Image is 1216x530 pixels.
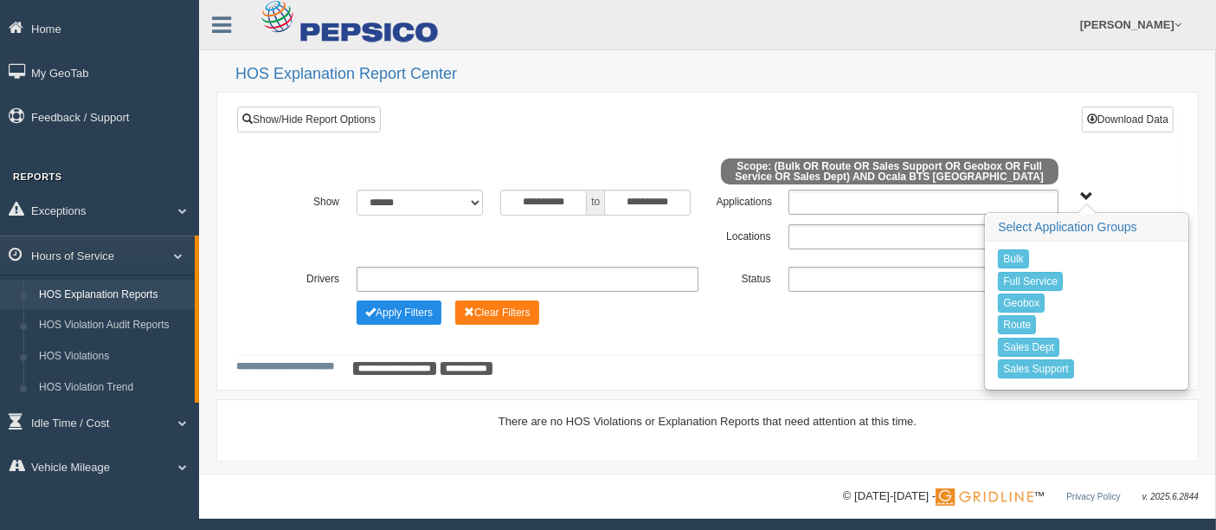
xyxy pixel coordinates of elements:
[998,359,1073,378] button: Sales Support
[998,338,1059,357] button: Sales Dept
[998,294,1045,313] button: Geobox
[986,214,1187,242] h3: Select Application Groups
[721,158,1058,184] span: Scope: (Bulk OR Route OR Sales Support OR Geobox OR Full Service OR Sales Dept) AND Ocala BTS [GE...
[357,301,441,325] button: Change Filter Options
[31,280,195,311] a: HOS Explanation Reports
[276,190,348,210] label: Show
[998,315,1036,334] button: Route
[455,301,539,325] button: Change Filter Options
[998,272,1063,291] button: Full Service
[707,190,779,210] label: Applications
[237,107,381,132] a: Show/Hide Report Options
[843,488,1199,506] div: © [DATE]-[DATE] - ™
[276,267,348,288] label: Drivers
[1066,492,1120,501] a: Privacy Policy
[1142,492,1199,501] span: v. 2025.6.2844
[31,341,195,372] a: HOS Violations
[236,413,1179,430] div: There are no HOS Violations or Explanation Reports that need attention at this time.
[936,488,1033,506] img: Gridline
[587,190,604,216] span: to
[707,267,779,288] label: Status
[998,249,1028,268] button: Bulk
[708,224,780,245] label: Locations
[235,66,1199,83] h2: HOS Explanation Report Center
[31,372,195,404] a: HOS Violation Trend
[1082,107,1174,132] button: Download Data
[31,310,195,341] a: HOS Violation Audit Reports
